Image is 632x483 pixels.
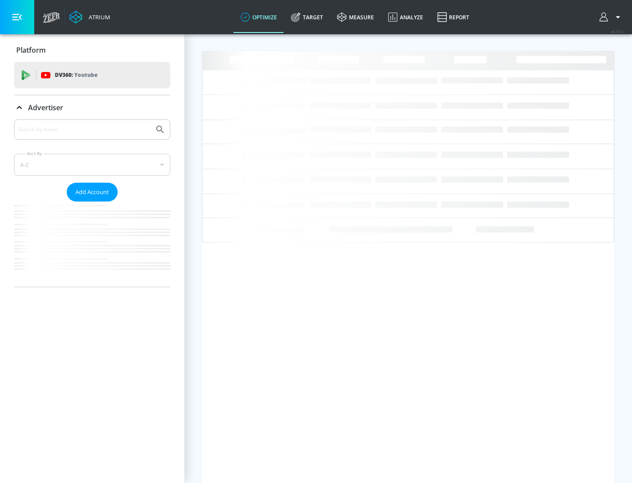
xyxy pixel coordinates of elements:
a: Target [284,1,330,33]
p: Youtube [74,70,97,79]
div: Atrium [85,13,110,21]
a: optimize [233,1,284,33]
a: measure [330,1,381,33]
p: DV360: [55,70,97,80]
span: Add Account [75,187,109,197]
p: Platform [16,45,46,55]
p: Advertiser [28,103,63,112]
div: Advertiser [14,119,170,287]
button: Add Account [67,183,118,202]
a: Analyze [381,1,430,33]
label: Sort By [25,151,44,156]
div: Platform [14,38,170,62]
a: Atrium [69,11,110,24]
div: Advertiser [14,95,170,120]
span: v 4.33.5 [611,29,623,34]
a: Report [430,1,476,33]
div: A-Z [14,154,170,176]
div: DV360: Youtube [14,62,170,88]
input: Search by name [18,124,151,135]
nav: list of Advertiser [14,202,170,287]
